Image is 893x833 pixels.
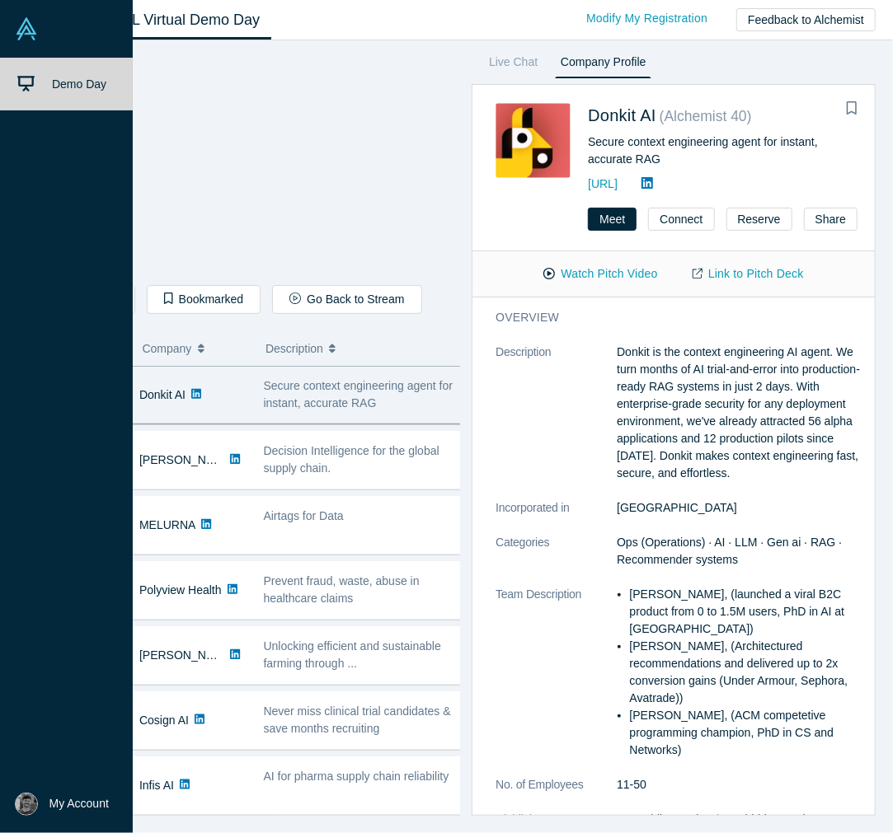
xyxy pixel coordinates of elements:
[15,793,109,816] button: My Account
[496,499,617,534] dt: Incorporated in
[588,177,618,190] a: [URL]
[139,388,186,401] a: Donkit AI
[588,106,656,124] a: Donkit AI
[588,133,852,168] div: Secure context engineering agent for instant, accurate RAG
[143,331,192,366] span: Company
[496,776,617,811] dt: No. of Employees
[617,776,864,793] dd: 11-50
[630,811,864,828] li: Rapidly growing $60B hidden market;
[264,704,451,735] span: Never miss clinical trial candidates & save months recruiting
[266,331,449,366] button: Description
[496,534,617,586] dt: Categories
[496,344,617,499] dt: Description
[147,285,261,314] button: Bookmarked
[555,52,651,78] a: Company Profile
[496,309,841,326] h3: overview
[617,344,864,482] p: Donkit is the context engineering AI agent. We turn months of AI trial-and-error into production-...
[630,586,864,638] li: [PERSON_NAME], (launched a viral B2C product from 0 to 1.5M users, PhD in AI at [GEOGRAPHIC_DATA])
[266,331,323,366] span: Description
[840,97,863,120] button: Bookmark
[726,208,792,231] button: Reserve
[483,52,543,78] a: Live Chat
[139,779,174,792] a: Infis AI
[496,586,617,776] dt: Team Description
[49,795,109,812] span: My Account
[70,54,459,273] iframe: Donkit
[630,638,864,707] li: [PERSON_NAME], (Architectured recommendations and delivered up to 2x conversion gains (Under Armo...
[264,574,420,605] span: Prevent fraud, waste, abuse in healthcare claims
[272,285,421,314] button: Go Back to Stream
[15,793,38,816] img: Vincent Bejarano's Account
[496,103,571,178] img: Donkit AI's Logo
[143,331,249,366] button: Company
[804,208,858,231] button: Share
[52,77,106,91] span: Demo Day
[630,707,864,759] li: [PERSON_NAME], (ACM competetive programming champion, PhD in CS and Networks)
[617,536,842,566] span: Ops (Operations) · AI · LLM · Gen ai · RAG · Recommender systems
[264,639,441,670] span: Unlocking efficient and sustainable farming through ...
[15,17,38,40] img: Alchemist Vault Logo
[569,4,725,33] a: Modify My Registration
[139,518,195,531] a: MELURNA
[264,770,449,783] span: AI for pharma supply chain reliability
[139,453,234,466] a: [PERSON_NAME]
[69,1,271,40] a: Class XL Virtual Demo Day
[648,208,714,231] button: Connect
[139,648,234,662] a: [PERSON_NAME]
[264,444,439,475] span: Decision Intelligence for the global supply chain.
[264,379,454,409] span: Secure context engineering agent for instant, accurate RAG
[736,8,876,31] button: Feedback to Alchemist
[588,208,637,231] button: Meet
[139,714,189,727] a: Cosign AI
[617,499,864,517] dd: [GEOGRAPHIC_DATA]
[264,509,344,522] span: Airtags for Data
[139,583,222,597] a: Polyview Health
[675,260,821,288] a: Link to Pitch Deck
[526,260,674,288] button: Watch Pitch Video
[660,108,752,124] small: ( Alchemist 40 )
